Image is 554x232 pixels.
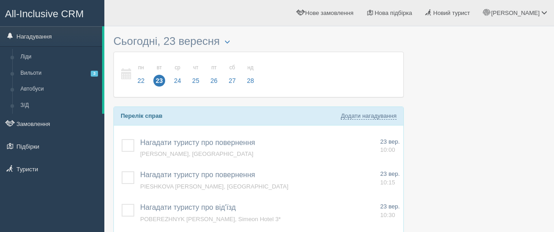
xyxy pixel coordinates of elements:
span: Нова підбірка [375,10,412,16]
a: Нагадати туристу про повернення [140,139,255,146]
span: 10:15 [380,179,395,186]
a: сб 27 [224,59,241,90]
span: 23 [153,75,165,87]
a: 23 вер. 10:30 [380,203,400,219]
span: 23 вер. [380,170,400,177]
a: Нагадати туристу про від'їзд [140,203,236,211]
a: PIESHKOVA [PERSON_NAME], [GEOGRAPHIC_DATA] [140,183,289,190]
span: 10:30 [380,212,395,218]
span: Новий турист [433,10,470,16]
span: 23 вер. [380,203,400,210]
small: ср [172,64,183,72]
span: 28 [245,75,256,87]
span: 24 [172,75,183,87]
span: 23 вер. [380,138,400,145]
a: вт 23 [151,59,168,90]
small: вт [153,64,165,72]
span: Нове замовлення [305,10,353,16]
a: нд 28 [242,59,257,90]
a: All-Inclusive CRM [0,0,104,25]
span: 27 [226,75,238,87]
a: [PERSON_NAME], [GEOGRAPHIC_DATA] [140,150,253,157]
small: чт [190,64,202,72]
span: 22 [135,75,147,87]
small: нд [245,64,256,72]
a: Вильоти3 [16,65,102,82]
h3: Сьогодні, 23 вересня [113,35,404,47]
a: Нагадати туристу про повернення [140,171,255,179]
a: ср 24 [169,59,186,90]
span: 26 [208,75,220,87]
small: пн [135,64,147,72]
a: Автобуси [16,81,102,97]
a: пн 22 [132,59,150,90]
span: 25 [190,75,202,87]
a: чт 25 [187,59,205,90]
a: 23 вер. 10:15 [380,170,400,187]
span: All-Inclusive CRM [5,8,84,19]
a: Додати нагадування [341,112,397,120]
a: 23 вер. 10:00 [380,138,400,155]
b: Перелік справ [121,112,162,119]
a: Ліди [16,49,102,65]
a: З/Д [16,97,102,114]
span: [PERSON_NAME] [491,10,539,16]
small: сб [226,64,238,72]
a: POBEREZHNYK [PERSON_NAME], Simeon Hotel 3* [140,216,281,222]
small: пт [208,64,220,72]
a: пт 26 [206,59,223,90]
span: 3 [91,71,98,77]
span: 10:00 [380,146,395,153]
